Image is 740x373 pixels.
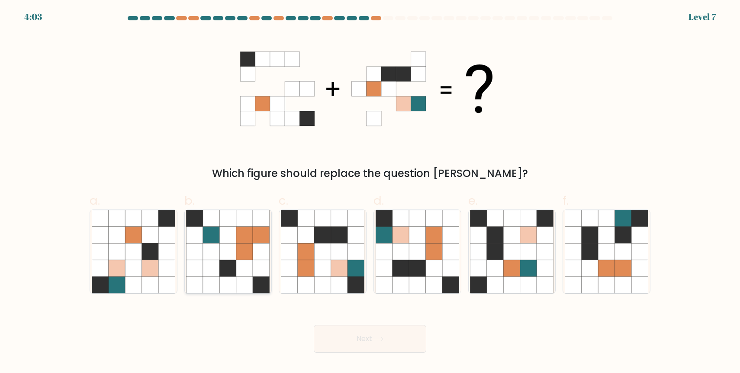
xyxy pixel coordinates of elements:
span: f. [563,192,569,209]
div: Which figure should replace the question [PERSON_NAME]? [95,166,645,181]
button: Next [314,325,426,353]
div: Level 7 [689,10,716,23]
span: b. [184,192,195,209]
span: e. [468,192,478,209]
span: a. [90,192,100,209]
span: d. [373,192,384,209]
div: 4:03 [24,10,42,23]
span: c. [279,192,288,209]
